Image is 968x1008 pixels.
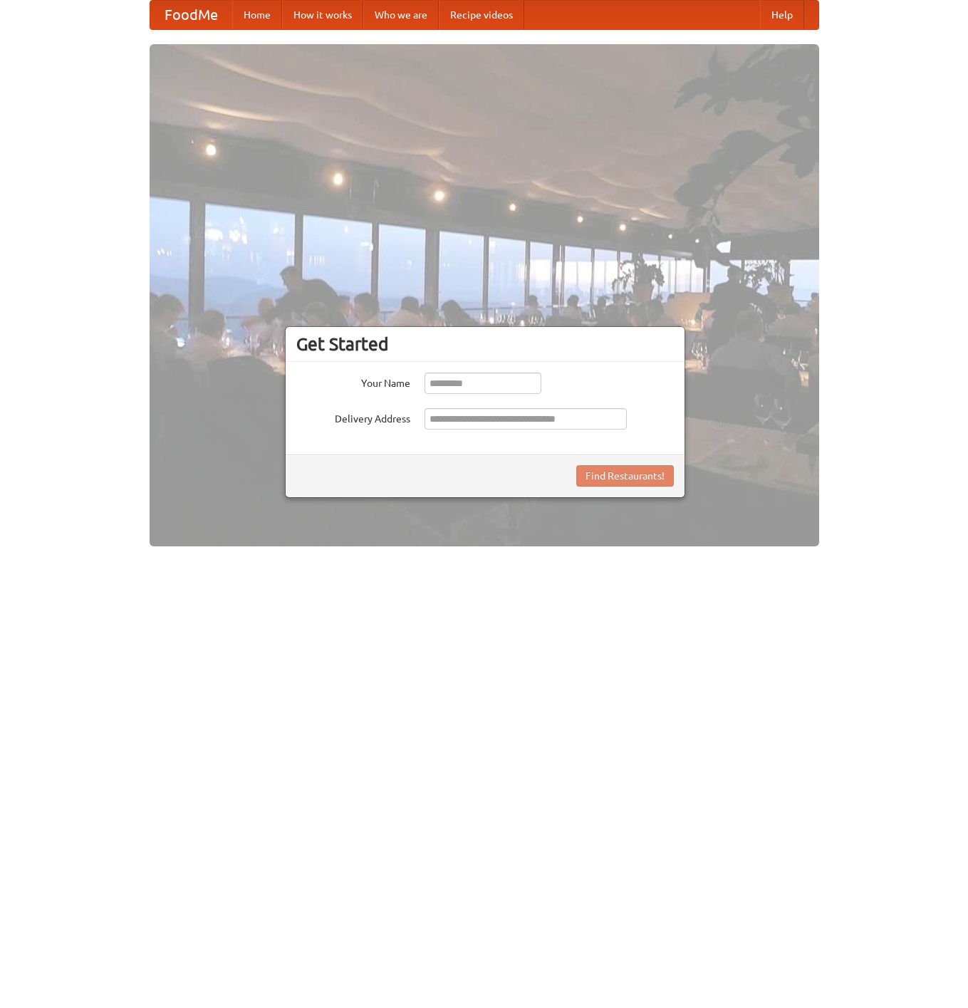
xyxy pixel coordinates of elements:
[296,373,410,390] label: Your Name
[282,1,363,29] a: How it works
[296,333,674,355] h3: Get Started
[232,1,282,29] a: Home
[439,1,524,29] a: Recipe videos
[150,1,232,29] a: FoodMe
[296,408,410,426] label: Delivery Address
[363,1,439,29] a: Who we are
[576,465,674,487] button: Find Restaurants!
[760,1,804,29] a: Help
